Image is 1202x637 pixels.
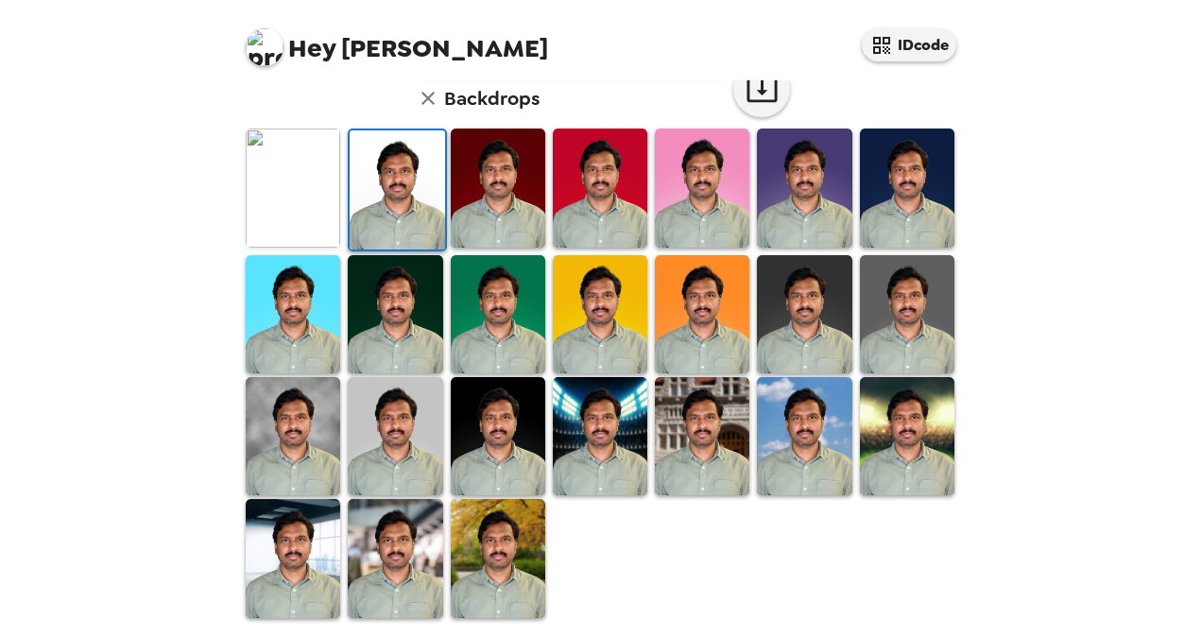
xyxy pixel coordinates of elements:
button: IDcode [862,28,956,61]
h6: Backdrops [444,83,540,113]
img: Original [246,129,340,247]
span: Hey [288,31,335,65]
img: profile pic [246,28,283,66]
span: [PERSON_NAME] [246,19,548,61]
